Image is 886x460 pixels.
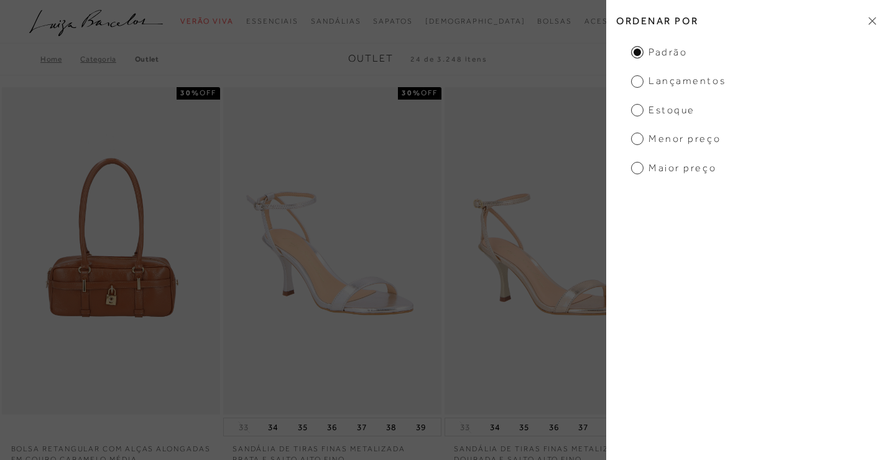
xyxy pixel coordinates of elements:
[631,161,716,175] span: Maior preço
[348,53,394,64] span: Outlet
[631,103,695,117] span: Estoque
[311,17,361,26] span: Sandálias
[515,418,533,436] button: 35
[40,55,80,63] a: Home
[264,418,282,436] button: 34
[606,6,886,35] h2: Ordenar por
[425,10,525,33] a: noSubCategoriesText
[545,418,563,436] button: 36
[323,418,341,436] button: 36
[631,132,721,146] span: Menor preço
[224,89,440,413] a: SANDÁLIA DE TIRAS FINAS METALIZADA PRATA E SALTO ALTO FINO SANDÁLIA DE TIRAS FINAS METALIZADA PRA...
[456,421,474,433] button: 33
[311,10,361,33] a: categoryNavScreenReaderText
[584,10,641,33] a: categoryNavScreenReaderText
[446,89,662,413] a: SANDÁLIA DE TIRAS FINAS METALIZADA DOURADA E SALTO ALTO FINO SANDÁLIA DE TIRAS FINAS METALIZADA D...
[180,17,234,26] span: Verão Viva
[425,17,525,26] span: [DEMOGRAPHIC_DATA]
[604,418,621,436] button: 38
[382,418,400,436] button: 38
[575,418,592,436] button: 37
[410,55,487,63] span: 24 de 3.248 itens
[3,89,219,413] a: BOLSA RETANGULAR COM ALÇAS ALONGADAS EM COURO CARAMELO MÉDIA BOLSA RETANGULAR COM ALÇAS ALONGADAS...
[200,88,216,97] span: OFF
[294,418,311,436] button: 35
[180,88,200,97] strong: 30%
[373,17,412,26] span: Sapatos
[235,421,252,433] button: 33
[584,17,641,26] span: Acessórios
[224,89,440,413] img: SANDÁLIA DE TIRAS FINAS METALIZADA PRATA E SALTO ALTO FINO
[246,17,298,26] span: Essenciais
[486,418,504,436] button: 34
[537,17,572,26] span: Bolsas
[3,89,219,413] img: BOLSA RETANGULAR COM ALÇAS ALONGADAS EM COURO CARAMELO MÉDIA
[402,88,421,97] strong: 30%
[421,88,438,97] span: OFF
[80,55,134,63] a: Categoria
[373,10,412,33] a: categoryNavScreenReaderText
[246,10,298,33] a: categoryNavScreenReaderText
[135,55,159,63] a: Outlet
[631,45,687,59] span: Padrão
[446,89,662,413] img: SANDÁLIA DE TIRAS FINAS METALIZADA DOURADA E SALTO ALTO FINO
[631,74,726,88] span: Lançamentos
[180,10,234,33] a: categoryNavScreenReaderText
[412,418,430,436] button: 39
[353,418,371,436] button: 37
[537,10,572,33] a: categoryNavScreenReaderText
